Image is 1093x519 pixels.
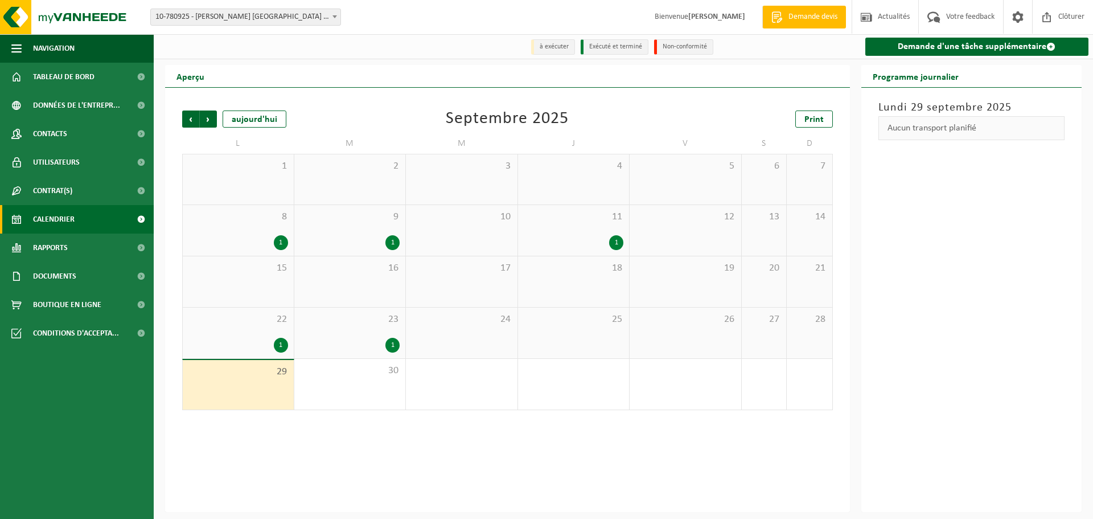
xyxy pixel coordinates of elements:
[33,234,68,262] span: Rapports
[33,120,67,148] span: Contacts
[300,365,400,377] span: 30
[524,211,624,223] span: 11
[300,262,400,275] span: 16
[524,262,624,275] span: 18
[33,291,101,319] span: Boutique en ligne
[804,115,824,124] span: Print
[524,160,624,173] span: 4
[188,313,288,326] span: 22
[182,133,294,154] td: L
[878,99,1065,116] h3: Lundi 29 septembre 2025
[274,235,288,250] div: 1
[385,338,400,353] div: 1
[188,211,288,223] span: 8
[609,235,623,250] div: 1
[33,91,120,120] span: Données de l'entrepr...
[635,211,735,223] span: 12
[792,262,826,275] span: 21
[581,39,648,55] li: Exécuté et terminé
[531,39,575,55] li: à exécuter
[274,338,288,353] div: 1
[33,205,75,234] span: Calendrier
[412,160,512,173] span: 3
[787,133,832,154] td: D
[688,13,745,21] strong: [PERSON_NAME]
[747,211,781,223] span: 13
[412,262,512,275] span: 17
[33,177,72,205] span: Contrat(s)
[795,111,833,128] a: Print
[446,111,569,128] div: Septembre 2025
[223,111,286,128] div: aujourd'hui
[412,211,512,223] span: 10
[188,262,288,275] span: 15
[747,160,781,173] span: 6
[151,9,340,25] span: 10-780925 - GORMAN-RUPP BELGIUM SA - SUARLÉE
[294,133,406,154] td: M
[300,211,400,223] span: 9
[861,65,970,87] h2: Programme journalier
[33,148,80,177] span: Utilisateurs
[300,160,400,173] span: 2
[406,133,518,154] td: M
[747,313,781,326] span: 27
[385,235,400,250] div: 1
[786,11,840,23] span: Demande devis
[300,313,400,326] span: 23
[200,111,217,128] span: Suivant
[182,111,199,128] span: Précédent
[33,63,94,91] span: Tableau de bord
[792,160,826,173] span: 7
[412,313,512,326] span: 24
[33,319,119,348] span: Conditions d'accepta...
[792,313,826,326] span: 28
[742,133,787,154] td: S
[518,133,630,154] td: J
[865,38,1089,56] a: Demande d'une tâche supplémentaire
[188,160,288,173] span: 1
[524,313,624,326] span: 25
[150,9,341,26] span: 10-780925 - GORMAN-RUPP BELGIUM SA - SUARLÉE
[878,116,1065,140] div: Aucun transport planifié
[165,65,216,87] h2: Aperçu
[792,211,826,223] span: 14
[630,133,742,154] td: V
[188,366,288,378] span: 29
[33,34,75,63] span: Navigation
[654,39,713,55] li: Non-conformité
[635,160,735,173] span: 5
[747,262,781,275] span: 20
[762,6,846,28] a: Demande devis
[33,262,76,291] span: Documents
[635,262,735,275] span: 19
[635,313,735,326] span: 26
